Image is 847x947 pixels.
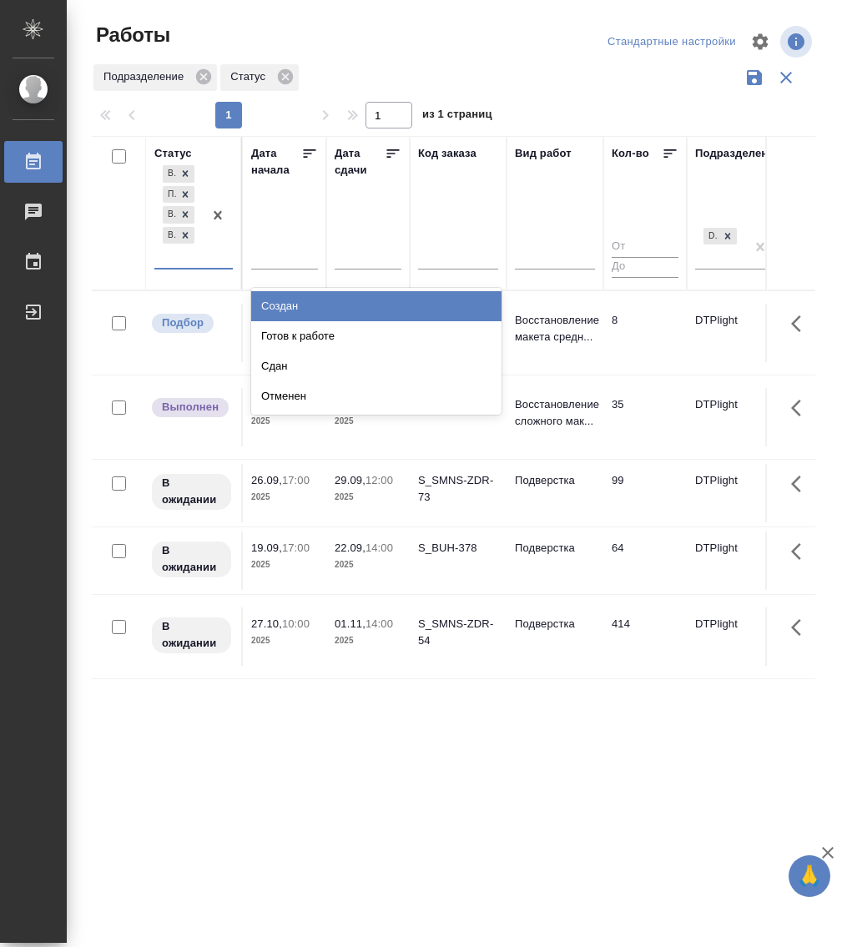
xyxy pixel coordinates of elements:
button: Здесь прячутся важные кнопки [781,388,821,428]
td: 8 [603,304,687,362]
p: 12:00 [366,474,393,486]
p: 2025 [251,413,318,430]
div: Код заказа [418,145,476,162]
div: Создан [251,291,502,321]
div: В работе [163,206,176,224]
p: Выполнен [162,399,219,416]
div: split button [603,29,740,55]
p: 26.09, [251,474,282,486]
div: Подразделение [695,145,781,162]
p: Подверстка [515,540,595,557]
p: 2025 [251,632,318,649]
p: Восстановление сложного мак... [515,396,595,430]
p: 14:00 [366,617,393,630]
span: Работы [92,22,170,48]
p: 17:00 [282,474,310,486]
p: 2025 [335,557,401,573]
div: Статус [220,64,299,91]
div: DTPlight [703,228,718,245]
td: DTPlight [687,388,784,446]
div: Выполнен, Подбор, В работе, В ожидании [161,204,196,225]
p: 17:00 [282,542,310,554]
div: Дата начала [251,145,301,179]
button: Здесь прячутся важные кнопки [781,607,821,647]
button: Здесь прячутся важные кнопки [781,464,821,504]
p: 10:00 [282,617,310,630]
button: Здесь прячутся важные кнопки [781,304,821,344]
input: До [612,257,678,278]
span: Настроить таблицу [740,22,780,62]
button: Здесь прячутся важные кнопки [781,531,821,572]
td: 35 [603,388,687,446]
div: Подбор [163,186,176,204]
div: Отменен [251,381,502,411]
div: В ожидании [163,227,176,244]
p: 2025 [335,413,401,430]
div: Выполнен [163,165,176,183]
div: Кол-во [612,145,649,162]
p: Статус [230,68,271,85]
div: Исполнитель назначен, приступать к работе пока рано [150,540,233,579]
div: Подразделение [93,64,217,91]
p: Подверстка [515,472,595,489]
td: DTPlight [687,464,784,522]
p: В ожидании [162,542,221,576]
p: 2025 [335,632,401,649]
p: Подразделение [103,68,189,85]
p: 29.09, [335,474,366,486]
div: Исполнитель назначен, приступать к работе пока рано [150,472,233,511]
p: 2025 [251,557,318,573]
p: 2025 [335,489,401,506]
div: Вид работ [515,145,572,162]
input: От [612,237,678,258]
td: DTPlight [687,607,784,666]
td: 414 [603,607,687,666]
p: 27.10, [251,617,282,630]
button: Сохранить фильтры [739,62,770,93]
div: Дата сдачи [335,145,385,179]
p: В ожидании [162,475,221,508]
div: Выполнен, Подбор, В работе, В ожидании [161,225,196,246]
p: 2025 [251,489,318,506]
div: Сдан [251,351,502,381]
span: 🙏 [795,859,824,894]
button: Сбросить фильтры [770,62,802,93]
td: DTPlight [687,304,784,362]
button: 🙏 [789,855,830,897]
p: Восстановление макета средн... [515,312,595,345]
p: 01.11, [335,617,366,630]
span: из 1 страниц [422,104,492,128]
div: S_BUH-378 [418,540,498,557]
div: DTPlight [702,226,739,247]
div: Статус [154,145,192,162]
p: 19.09, [251,542,282,554]
span: Посмотреть информацию [780,26,815,58]
td: 64 [603,531,687,590]
div: S_SMNS-ZDR-54 [418,616,498,649]
p: Подбор [162,315,204,331]
td: DTPlight [687,531,784,590]
p: 14:00 [366,542,393,554]
div: Готов к работе [251,321,502,351]
div: Исполнитель назначен, приступать к работе пока рано [150,616,233,655]
p: В ожидании [162,618,221,652]
div: Выполнен, Подбор, В работе, В ожидании [161,164,196,184]
div: Выполнен, Подбор, В работе, В ожидании [161,184,196,205]
div: S_SMNS-ZDR-73 [418,472,498,506]
td: 99 [603,464,687,522]
p: Подверстка [515,616,595,632]
p: 22.09, [335,542,366,554]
